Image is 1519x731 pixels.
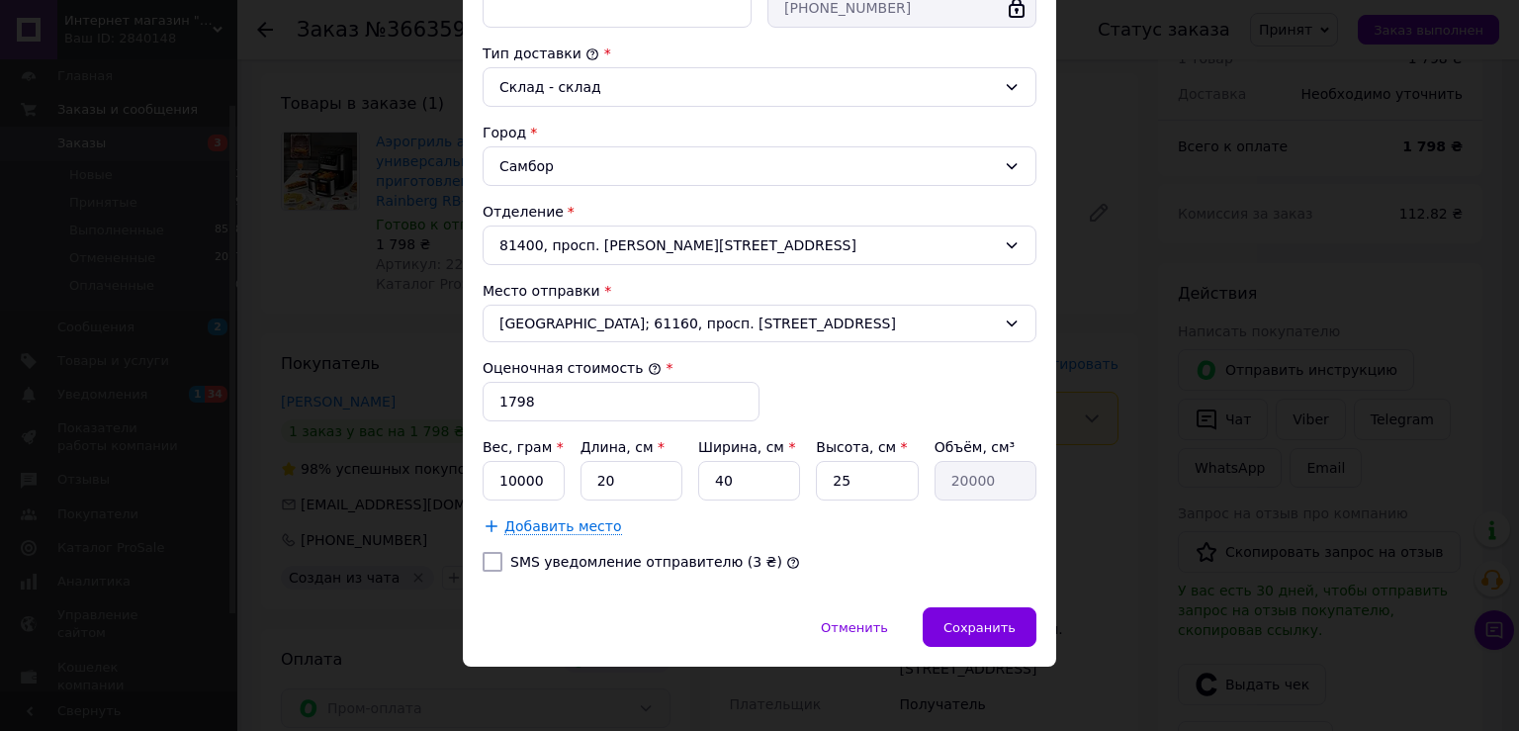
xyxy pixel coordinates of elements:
label: SMS уведомление отправителю (3 ₴) [510,554,782,570]
div: Отделение [483,202,1036,222]
span: Отменить [821,620,888,635]
div: Город [483,123,1036,142]
label: Ширина, см [698,439,795,455]
label: Высота, см [816,439,907,455]
div: Объём, см³ [935,437,1036,457]
label: Оценочная стоимость [483,360,662,376]
label: Вес, грам [483,439,564,455]
span: [GEOGRAPHIC_DATA]; 61160, просп. [STREET_ADDRESS] [499,314,996,333]
span: Сохранить [943,620,1016,635]
div: 81400, просп. [PERSON_NAME][STREET_ADDRESS] [483,226,1036,265]
div: Тип доставки [483,44,1036,63]
span: Добавить место [504,518,622,535]
div: Самбор [483,146,1036,186]
div: Место отправки [483,281,1036,301]
div: Склад - склад [499,76,996,98]
label: Длина, см [581,439,665,455]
